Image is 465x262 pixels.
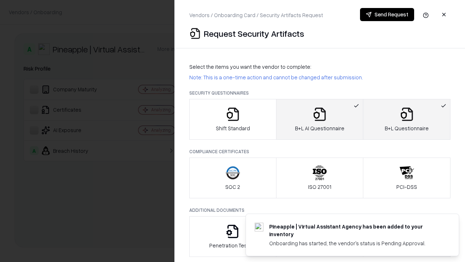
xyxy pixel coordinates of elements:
div: Onboarding has started, the vendor's status is Pending Approval. [269,239,441,247]
button: B+L Questionnaire [363,99,450,140]
p: Shift Standard [216,124,250,132]
button: Send Request [360,8,414,21]
button: PCI-DSS [363,158,450,198]
p: SOC 2 [225,183,240,191]
p: Request Security Artifacts [204,28,304,39]
p: Compliance Certificates [189,148,450,155]
p: Security Questionnaires [189,90,450,96]
p: PCI-DSS [396,183,417,191]
button: B+L AI Questionnaire [276,99,364,140]
p: B+L Questionnaire [385,124,429,132]
p: Select the items you want the vendor to complete: [189,63,450,71]
p: B+L AI Questionnaire [295,124,344,132]
button: Shift Standard [189,99,276,140]
button: SOC 2 [189,158,276,198]
button: ISO 27001 [276,158,364,198]
p: ISO 27001 [308,183,331,191]
p: Penetration Testing [209,242,256,249]
div: Pineapple | Virtual Assistant Agency has been added to your inventory [269,223,441,238]
button: Penetration Testing [189,216,276,257]
p: Vendors / Onboarding Card / Security Artifacts Request [189,11,323,19]
p: Additional Documents [189,207,450,213]
p: Note: This is a one-time action and cannot be changed after submission. [189,74,450,81]
img: trypineapple.com [255,223,263,231]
